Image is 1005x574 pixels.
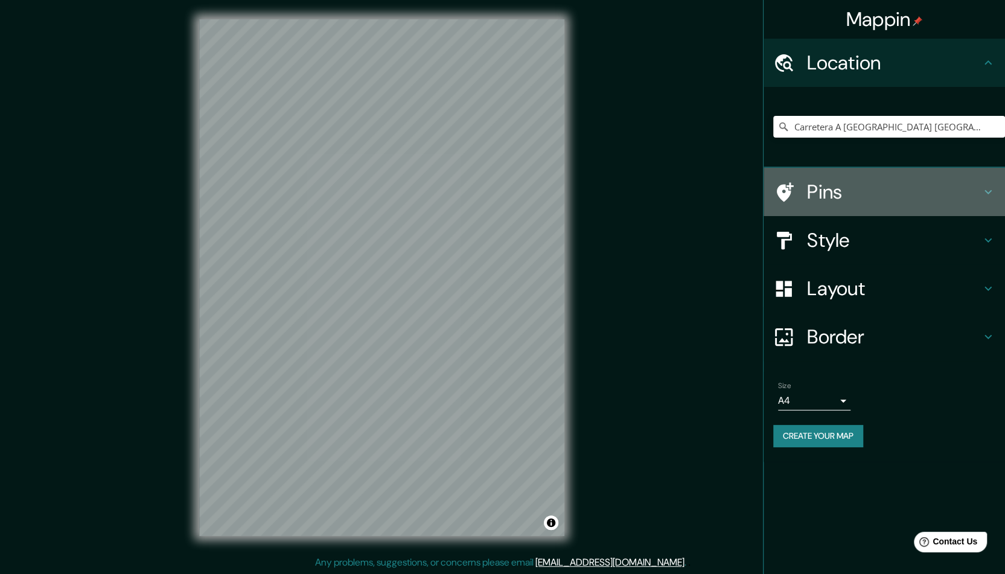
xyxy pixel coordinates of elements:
[807,228,981,252] h4: Style
[807,51,981,75] h4: Location
[764,39,1005,87] div: Location
[315,555,686,570] p: Any problems, suggestions, or concerns please email .
[764,264,1005,313] div: Layout
[846,7,923,31] h4: Mappin
[807,276,981,301] h4: Layout
[764,168,1005,216] div: Pins
[778,391,850,410] div: A4
[686,555,688,570] div: .
[535,556,684,569] a: [EMAIL_ADDRESS][DOMAIN_NAME]
[807,180,981,204] h4: Pins
[544,515,558,530] button: Toggle attribution
[773,116,1005,138] input: Pick your city or area
[913,16,922,26] img: pin-icon.png
[688,555,691,570] div: .
[199,19,564,536] canvas: Map
[764,216,1005,264] div: Style
[773,425,863,447] button: Create your map
[898,527,992,561] iframe: Help widget launcher
[778,381,791,391] label: Size
[807,325,981,349] h4: Border
[764,313,1005,361] div: Border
